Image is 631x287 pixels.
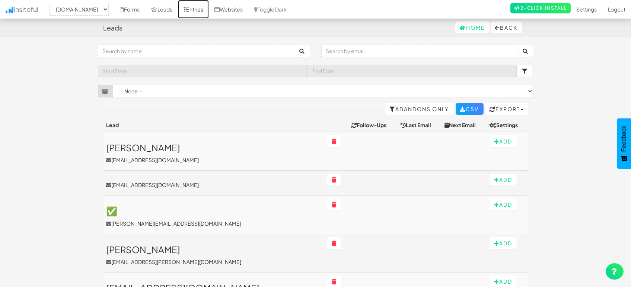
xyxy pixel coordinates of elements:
span: Feedback [621,126,627,152]
a: 2-Click Install [510,3,571,13]
th: Last Email [398,118,442,132]
img: icon.png [6,7,13,13]
a: [EMAIL_ADDRESS][DOMAIN_NAME] [106,181,321,188]
input: End Date [307,65,517,77]
button: Add [490,174,517,186]
h3: ✅ [106,206,321,216]
a: CSV [456,103,484,115]
input: Search by name [98,45,296,57]
button: Add [490,199,517,210]
th: Next Email [442,118,486,132]
h4: Leads [103,24,123,32]
p: [EMAIL_ADDRESS][DOMAIN_NAME] [106,156,321,164]
a: ✅[PERSON_NAME][EMAIL_ADDRESS][DOMAIN_NAME] [106,206,321,227]
th: Settings [487,118,528,132]
button: Add [490,237,517,249]
button: Back [491,22,522,33]
h3: [PERSON_NAME] [106,143,321,152]
a: [PERSON_NAME][EMAIL_ADDRESS][PERSON_NAME][DOMAIN_NAME] [106,245,321,265]
button: Feedback - Show survey [617,118,631,169]
input: Start Date [98,65,307,77]
p: [PERSON_NAME][EMAIL_ADDRESS][DOMAIN_NAME] [106,220,321,227]
th: Follow-Ups [348,118,398,132]
p: [EMAIL_ADDRESS][PERSON_NAME][DOMAIN_NAME] [106,258,321,265]
input: Search by email [321,45,519,57]
button: Export [485,103,528,115]
h3: [PERSON_NAME] [106,245,321,254]
a: [PERSON_NAME][EMAIL_ADDRESS][DOMAIN_NAME] [106,143,321,164]
button: Add [490,135,517,147]
a: Home [455,22,490,33]
a: Abandons Only [385,103,454,115]
th: Lead [103,118,324,132]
